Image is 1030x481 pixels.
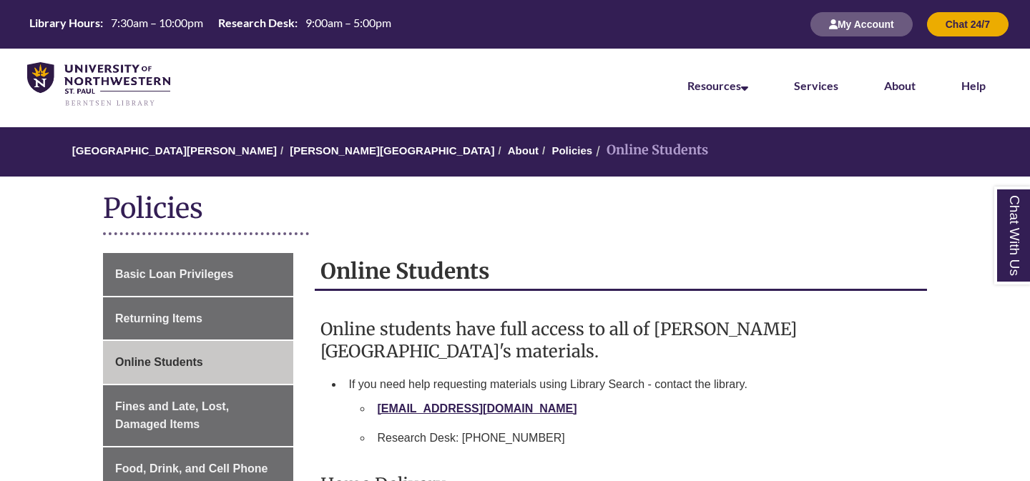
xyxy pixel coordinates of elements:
[810,12,913,36] button: My Account
[27,62,170,107] img: UNWSP Library Logo
[115,400,229,431] span: Fines and Late, Lost, Damaged Items
[115,312,202,324] span: Returning Items
[378,402,577,415] a: [EMAIL_ADDRESS][DOMAIN_NAME]
[551,144,592,157] a: Policies
[794,79,838,92] a: Services
[103,297,293,340] a: Returning Items
[687,79,748,92] a: Resources
[103,341,293,384] a: Online Students
[24,15,397,33] table: Hours Today
[810,18,913,30] a: My Account
[343,370,922,459] li: If you need help requesting materials using Library Search - contact the library.
[961,79,986,92] a: Help
[115,356,203,368] span: Online Students
[24,15,105,31] th: Library Hours:
[24,15,397,34] a: Hours Today
[103,191,927,229] h1: Policies
[508,144,539,157] a: About
[290,144,494,157] a: [PERSON_NAME][GEOGRAPHIC_DATA]
[72,144,277,157] a: [GEOGRAPHIC_DATA][PERSON_NAME]
[320,318,922,362] h3: Online students have full access to all of [PERSON_NAME][GEOGRAPHIC_DATA]'s materials.
[372,423,916,453] li: Research Desk: [PHONE_NUMBER]
[111,16,203,29] span: 7:30am – 10:00pm
[315,253,928,291] h2: Online Students
[305,16,391,29] span: 9:00am – 5:00pm
[884,79,916,92] a: About
[103,385,293,446] a: Fines and Late, Lost, Damaged Items
[115,268,233,280] span: Basic Loan Privileges
[927,12,1009,36] button: Chat 24/7
[592,140,708,161] li: Online Students
[103,253,293,296] a: Basic Loan Privileges
[212,15,300,31] th: Research Desk:
[927,18,1009,30] a: Chat 24/7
